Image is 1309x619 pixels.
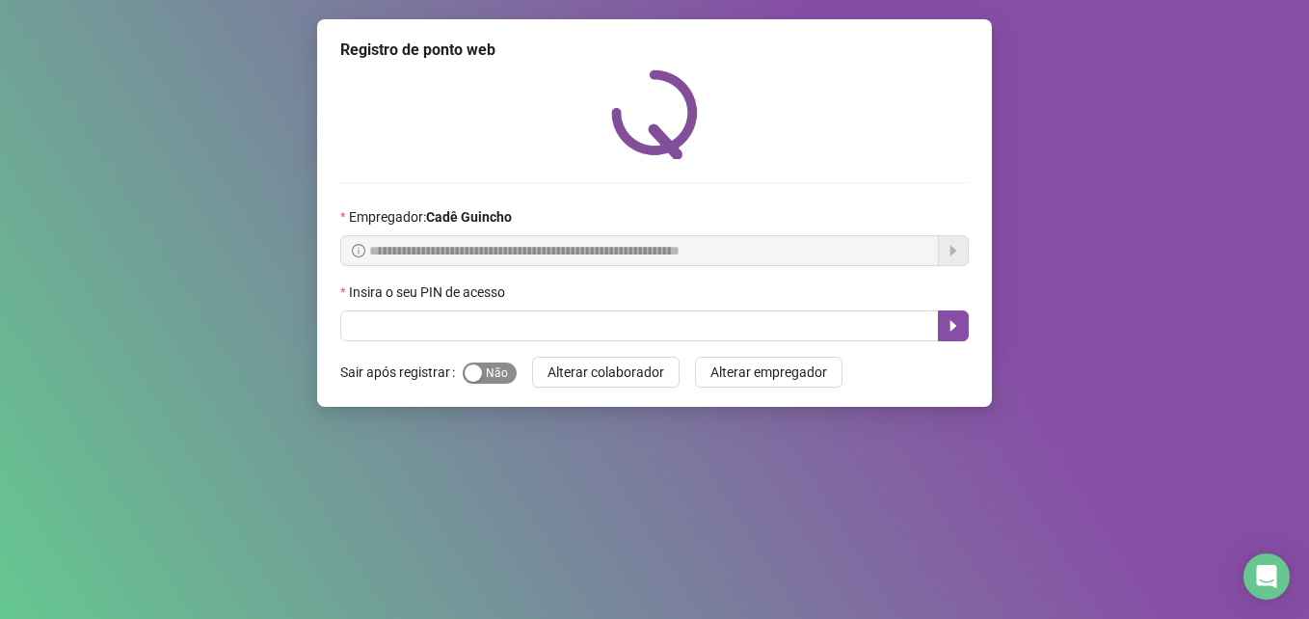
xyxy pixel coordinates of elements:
strong: Cadê Guincho [426,209,512,225]
span: caret-right [946,318,961,334]
button: Alterar empregador [695,357,842,388]
span: Alterar empregador [710,362,827,383]
label: Sair após registrar [340,357,463,388]
label: Insira o seu PIN de acesso [340,282,518,303]
button: Alterar colaborador [532,357,680,388]
img: QRPoint [611,69,698,159]
div: Registro de ponto web [340,39,969,62]
span: Empregador : [349,206,512,228]
span: info-circle [352,244,365,257]
span: Alterar colaborador [548,362,664,383]
div: Open Intercom Messenger [1243,553,1290,600]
